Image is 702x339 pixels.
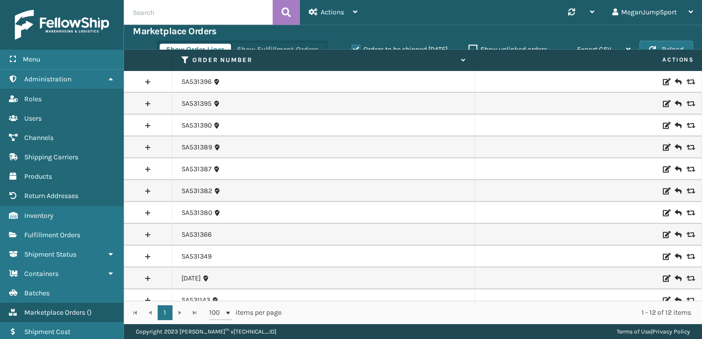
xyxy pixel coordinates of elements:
img: logo [15,10,109,40]
span: Products [24,172,52,181]
span: Channels [24,134,54,142]
div: | [617,324,690,339]
a: 1 [158,305,173,320]
i: Replace [687,231,693,238]
i: Edit [663,253,669,260]
span: Actions [321,8,344,16]
a: SA531349 [181,252,212,262]
i: Replace [687,253,693,260]
i: Create Return Label [675,186,681,196]
span: ( ) [87,308,92,317]
span: Administration [24,75,71,83]
i: Replace [687,78,693,85]
span: Users [24,114,42,123]
i: Replace [687,188,693,195]
a: SA531389 [181,142,212,152]
div: 1 - 12 of 12 items [295,308,691,318]
span: Roles [24,95,42,103]
span: 100 [209,308,224,318]
span: Fulfillment Orders [24,231,80,239]
button: Reload [640,41,693,59]
i: Replace [687,100,693,107]
i: Edit [663,297,669,304]
i: Create Return Label [675,295,681,305]
button: Show Fulfillment Orders [231,44,325,56]
i: Replace [687,122,693,129]
i: Create Return Label [675,230,681,240]
i: Edit [663,231,669,238]
i: Create Return Label [675,208,681,218]
span: Marketplace Orders [24,308,85,317]
i: Edit [663,275,669,282]
a: SA531380 [181,208,212,218]
i: Edit [663,122,669,129]
span: Return Addresses [24,192,78,200]
i: Edit [663,100,669,107]
i: Edit [663,166,669,173]
a: [DATE] [181,273,201,283]
a: SA531396 [181,77,212,87]
label: Orders to be shipped [DATE] [351,45,448,54]
label: Order Number [192,56,456,65]
a: SA531366 [181,230,212,240]
i: Replace [687,275,693,282]
span: Actions [478,52,700,68]
i: Create Return Label [675,99,681,109]
a: SA531387 [181,164,212,174]
span: Shipping Carriers [24,153,78,161]
i: Edit [663,144,669,151]
a: SA531395 [181,99,212,109]
h3: Marketplace Orders [133,25,216,37]
i: Replace [687,144,693,151]
span: items per page [209,305,282,320]
i: Replace [687,209,693,216]
i: Create Return Label [675,164,681,174]
span: Inventory [24,211,54,220]
i: Edit [663,209,669,216]
a: SA531382 [181,186,212,196]
span: Containers [24,270,58,278]
i: Create Return Label [675,142,681,152]
span: Batches [24,289,50,297]
button: Show Order Lines [160,44,231,56]
span: Shipment Status [24,250,76,259]
a: Terms of Use [617,328,651,335]
a: SA531390 [181,121,212,131]
span: Export CSV [577,45,611,54]
i: Replace [687,297,693,304]
span: Shipment Cost [24,328,70,336]
i: Edit [663,188,669,195]
i: Create Return Label [675,121,681,131]
p: Copyright 2023 [PERSON_NAME]™ v [TECHNICAL_ID] [136,324,276,339]
a: SA531143 [181,295,210,305]
i: Replace [687,166,693,173]
label: Show unlinked orders [468,45,547,54]
a: Privacy Policy [652,328,690,335]
i: Edit [663,78,669,85]
span: Menu [23,55,40,64]
i: Create Return Label [675,252,681,262]
i: Create Return Label [675,77,681,87]
i: Create Return Label [675,273,681,283]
